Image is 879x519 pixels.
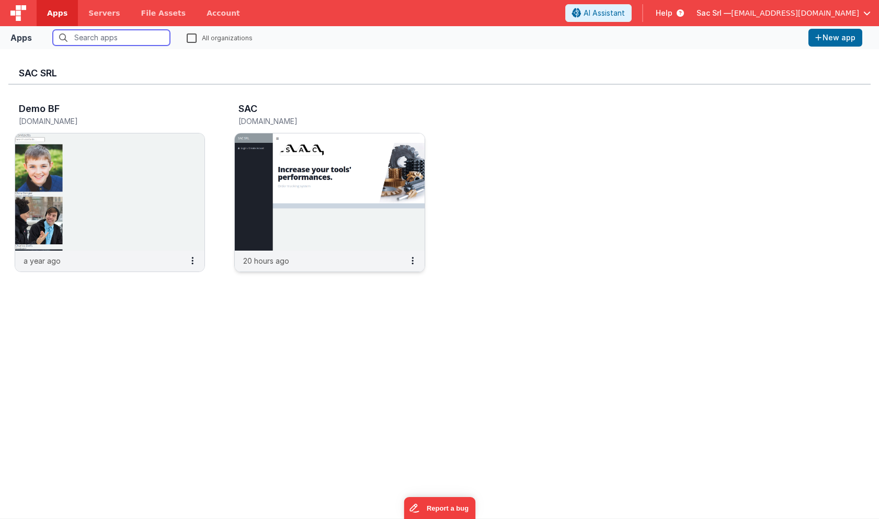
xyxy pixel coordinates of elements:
[19,104,60,114] h3: Demo BF
[584,8,625,18] span: AI Assistant
[53,30,170,46] input: Search apps
[656,8,672,18] span: Help
[243,255,289,266] p: 20 hours ago
[238,104,257,114] h3: SAC
[697,8,731,18] span: Sac Srl —
[47,8,67,18] span: Apps
[24,255,61,266] p: a year ago
[808,29,862,47] button: New app
[141,8,186,18] span: File Assets
[404,497,475,519] iframe: Marker.io feedback button
[88,8,120,18] span: Servers
[187,32,253,42] label: All organizations
[565,4,632,22] button: AI Assistant
[10,31,32,44] div: Apps
[19,117,179,125] h5: [DOMAIN_NAME]
[238,117,398,125] h5: [DOMAIN_NAME]
[19,68,860,78] h3: Sac Srl
[697,8,871,18] button: Sac Srl — [EMAIL_ADDRESS][DOMAIN_NAME]
[731,8,859,18] span: [EMAIL_ADDRESS][DOMAIN_NAME]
